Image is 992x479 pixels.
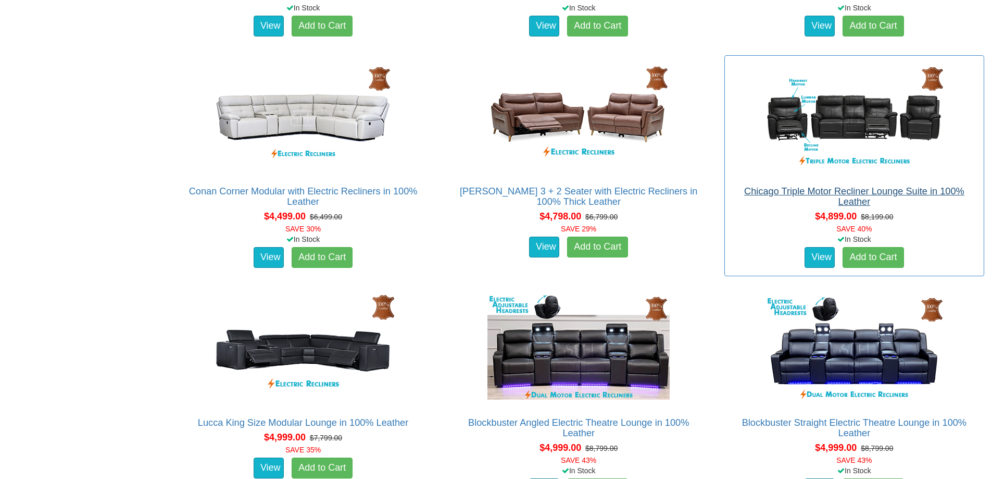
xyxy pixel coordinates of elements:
[861,213,893,221] del: $8,199.00
[567,16,628,36] a: Add to Cart
[292,458,353,478] a: Add to Cart
[485,292,672,407] img: Blockbuster Angled Electric Theatre Lounge in 100% Leather
[468,417,689,438] a: Blockbuster Angled Electric Theatre Lounge in 100% Leather
[447,465,711,476] div: In Stock
[843,16,903,36] a: Add to Cart
[447,3,711,13] div: In Stock
[292,247,353,268] a: Add to Cart
[567,237,628,257] a: Add to Cart
[264,211,306,222] span: $4,499.00
[254,16,284,36] a: View
[815,443,857,453] span: $4,999.00
[539,443,581,453] span: $4,999.00
[285,225,321,233] font: SAVE 30%
[310,434,342,442] del: $7,799.00
[529,237,559,257] a: View
[760,292,948,407] img: Blockbuster Straight Electric Theatre Lounge in 100% Leather
[805,247,835,268] a: View
[254,247,284,268] a: View
[485,61,672,176] img: Leon 3 + 2 Seater with Electric Recliners in 100% Thick Leather
[760,61,948,176] img: Chicago Triple Motor Recliner Lounge Suite in 100% Leather
[209,292,397,407] img: Lucca King Size Modular Lounge in 100% Leather
[722,234,986,244] div: In Stock
[539,211,581,222] span: $4,798.00
[836,225,872,233] font: SAVE 40%
[815,211,857,222] span: $4,899.00
[805,16,835,36] a: View
[861,444,893,452] del: $8,799.00
[836,456,872,464] font: SAVE 43%
[585,444,618,452] del: $8,799.00
[171,3,435,13] div: In Stock
[460,186,697,207] a: [PERSON_NAME] 3 + 2 Seater with Electric Recliners in 100% Thick Leather
[254,458,284,478] a: View
[292,16,353,36] a: Add to Cart
[744,186,964,207] a: Chicago Triple Motor Recliner Lounge Suite in 100% Leather
[722,3,986,13] div: In Stock
[529,16,559,36] a: View
[742,417,966,438] a: Blockbuster Straight Electric Theatre Lounge in 100% Leather
[561,456,596,464] font: SAVE 43%
[310,213,342,221] del: $6,499.00
[561,225,596,233] font: SAVE 29%
[843,247,903,268] a: Add to Cart
[209,61,397,176] img: Conan Corner Modular with Electric Recliners in 100% Leather
[189,186,418,207] a: Conan Corner Modular with Electric Recliners in 100% Leather
[722,465,986,476] div: In Stock
[198,417,408,428] a: Lucca King Size Modular Lounge in 100% Leather
[171,234,435,244] div: In Stock
[585,213,618,221] del: $6,799.00
[264,432,306,443] span: $4,999.00
[285,446,321,454] font: SAVE 35%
